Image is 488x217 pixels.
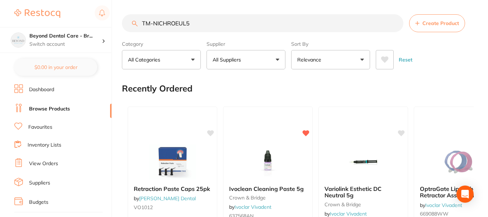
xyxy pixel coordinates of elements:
[128,56,163,63] p: All Categories
[324,211,367,217] span: by
[29,199,48,206] a: Budgets
[409,14,465,32] button: Create Product
[134,186,211,192] b: Retraction Paste Caps 25pk
[207,41,285,47] label: Supplier
[229,195,307,201] small: crown & bridge
[330,211,367,217] a: Ivoclar Vivadent
[229,186,307,192] b: Ivoclean Cleaning Paste 5g
[324,186,402,199] b: Variolink Esthetic DC Neutral 5g
[134,195,196,202] span: by
[245,144,291,180] img: Ivoclean Cleaning Paste 5g
[11,33,25,47] img: Beyond Dental Care - Brighton
[29,86,54,93] a: Dashboard
[297,56,324,63] p: Relevance
[122,50,201,69] button: All Categories
[14,59,97,76] button: $0.00 in your order
[291,41,370,47] label: Sort By
[425,202,462,208] a: Ivoclar Vivadent
[139,195,196,202] a: [PERSON_NAME] Dental
[149,144,196,180] img: Retraction Paste Caps 25pk
[229,204,271,210] span: by
[29,41,102,48] p: Switch account
[29,179,50,187] a: Suppliers
[213,56,244,63] p: All Suppliers
[456,186,474,203] div: Open Intercom Messenger
[122,14,403,32] input: Search Products
[207,50,285,69] button: All Suppliers
[122,41,201,47] label: Category
[234,204,271,210] a: Ivoclar Vivadent
[420,202,462,208] span: by
[397,50,414,69] button: Reset
[324,202,402,207] small: crown & bridge
[422,20,459,26] span: Create Product
[29,33,102,40] h4: Beyond Dental Care - Brighton
[134,204,211,210] small: VO1012
[28,124,52,131] a: Favourites
[435,144,482,180] img: OptraGate Lip & Cheek Retractor Assortment Small Blue & Pink / 40
[340,144,387,180] img: Variolink Esthetic DC Neutral 5g
[28,142,61,149] a: Inventory Lists
[29,160,58,167] a: View Orders
[14,5,60,22] a: Restocq Logo
[29,105,70,113] a: Browse Products
[291,50,370,69] button: Relevance
[14,9,60,18] img: Restocq Logo
[122,84,193,94] h2: Recently Ordered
